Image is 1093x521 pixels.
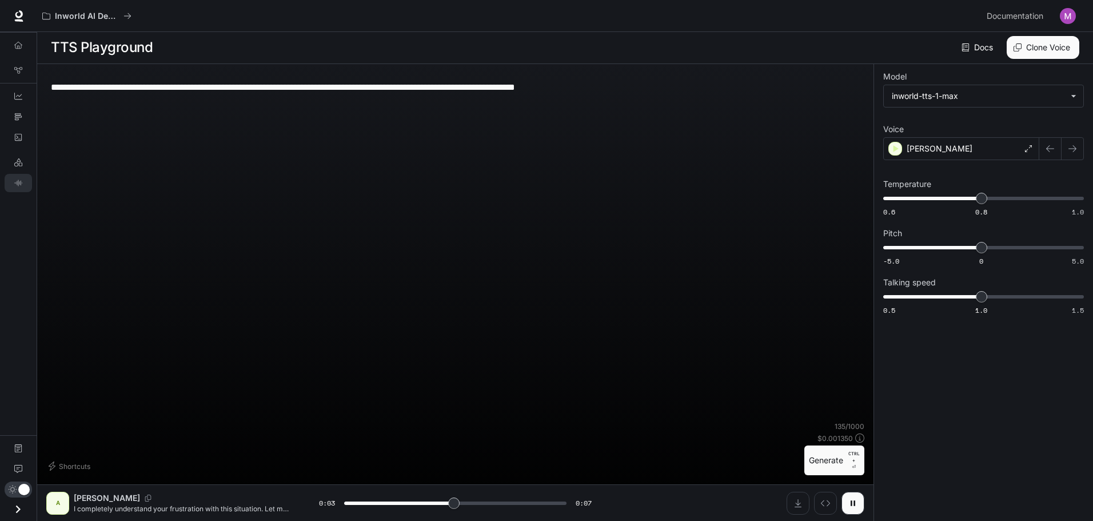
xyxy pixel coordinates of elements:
[5,460,32,478] a: Feedback
[883,229,902,237] p: Pitch
[74,492,140,504] p: [PERSON_NAME]
[5,128,32,146] a: Logs
[884,85,1083,107] div: inworld-tts-1-max
[5,174,32,192] a: TTS Playground
[51,36,153,59] h1: TTS Playground
[883,256,899,266] span: -5.0
[883,180,931,188] p: Temperature
[883,207,895,217] span: 0.6
[814,492,837,515] button: Inspect
[576,498,592,509] span: 0:07
[5,87,32,105] a: Dashboards
[835,421,864,431] p: 135 / 1000
[1056,5,1079,27] button: User avatar
[883,73,907,81] p: Model
[1072,305,1084,315] span: 1.5
[959,36,998,59] a: Docs
[804,446,864,475] button: GenerateCTRL +⏎
[5,108,32,126] a: Traces
[55,11,119,21] p: Inworld AI Demos
[817,433,853,443] p: $ 0.001350
[49,494,67,512] div: A
[1072,256,1084,266] span: 5.0
[848,450,860,471] p: ⏎
[74,504,292,514] p: I completely understand your frustration with this situation. Let me look into your account detai...
[18,483,30,495] span: Dark mode toggle
[982,5,1052,27] a: Documentation
[319,498,335,509] span: 0:03
[5,439,32,458] a: Documentation
[37,5,137,27] button: All workspaces
[883,279,936,287] p: Talking speed
[1072,207,1084,217] span: 1.0
[5,498,31,521] button: Open drawer
[5,61,32,79] a: Graph Registry
[848,450,860,464] p: CTRL +
[987,9,1043,23] span: Documentation
[907,143,972,154] p: [PERSON_NAME]
[892,90,1065,102] div: inworld-tts-1-max
[1007,36,1079,59] button: Clone Voice
[787,492,809,515] button: Download audio
[975,305,987,315] span: 1.0
[46,457,95,475] button: Shortcuts
[883,305,895,315] span: 0.5
[5,36,32,54] a: Overview
[883,125,904,133] p: Voice
[140,495,156,502] button: Copy Voice ID
[979,256,983,266] span: 0
[1060,8,1076,24] img: User avatar
[975,207,987,217] span: 0.8
[5,153,32,172] a: LLM Playground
